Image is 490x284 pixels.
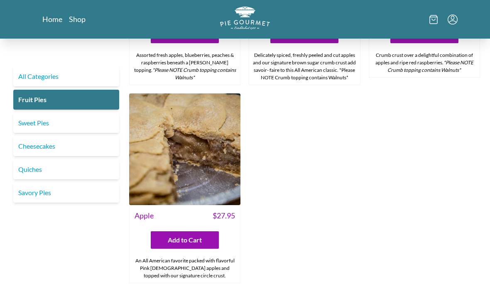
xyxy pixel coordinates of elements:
span: Apple [135,211,154,222]
div: Assorted fresh apples, blueberries, peaches & raspberries beneath a [PERSON_NAME] topping. [130,49,240,85]
div: An All American favorite packed with flavorful Pink [DEMOGRAPHIC_DATA] apples and topped with our... [130,254,240,283]
span: $ 27.95 [213,211,235,222]
a: Sweet Pies [13,113,119,133]
div: Crumb crust over a delightful combination of apples and ripe red raspberries. [369,49,480,78]
em: *Please NOTE Crumb topping contains Walnuts* [152,67,236,81]
em: *Please NOTE Crumb topping contains Walnuts* [387,60,473,73]
img: Apple [129,94,240,205]
img: logo [220,7,270,29]
a: Logo [220,7,270,32]
a: Savory Pies [13,183,119,203]
a: Cheesecakes [13,136,119,156]
a: Home [42,14,62,24]
a: Shop [69,14,86,24]
div: Delicately spiced, freshly peeled and cut apples and our signature brown sugar crumb crust add sa... [249,49,360,85]
button: Menu [448,15,458,24]
button: Add to Cart [151,232,219,249]
a: All Categories [13,66,119,86]
a: Fruit Pies [13,90,119,110]
span: Add to Cart [168,235,202,245]
a: Quiches [13,159,119,179]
